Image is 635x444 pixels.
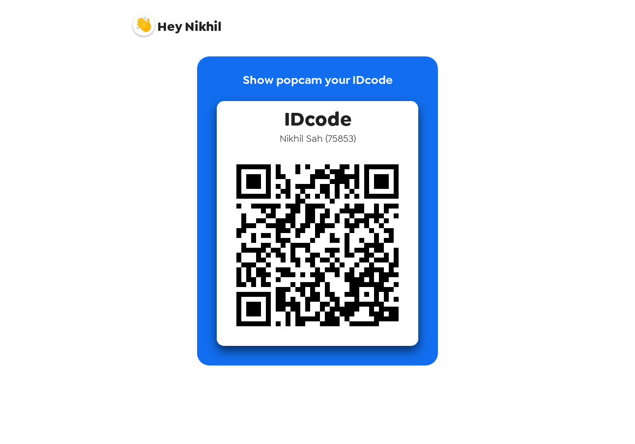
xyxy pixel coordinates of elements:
[280,132,356,145] span: Nikhil Sah ( 75853 )
[157,18,182,35] span: Hey
[217,145,418,346] img: qr code
[243,71,393,101] p: Show popcam your IDcode
[133,9,222,33] span: Nikhil
[133,14,155,36] img: profile pic
[284,101,351,132] span: IDcode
